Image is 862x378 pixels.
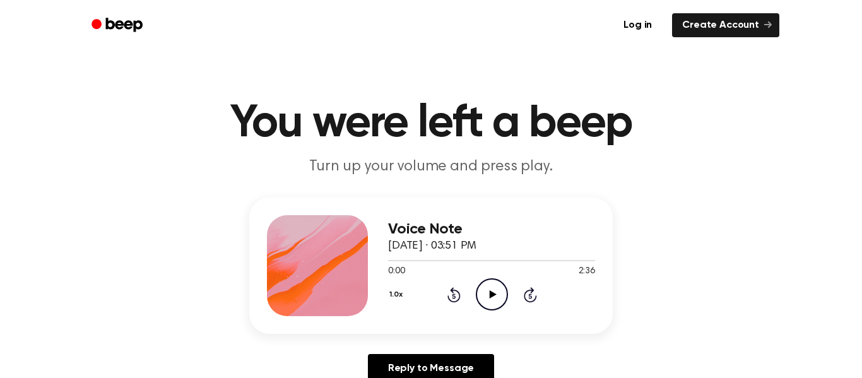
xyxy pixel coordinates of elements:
p: Turn up your volume and press play. [189,157,673,177]
span: [DATE] · 03:51 PM [388,240,476,252]
button: 1.0x [388,284,407,305]
h1: You were left a beep [108,101,754,146]
a: Log in [611,11,664,40]
a: Beep [83,13,154,38]
a: Create Account [672,13,779,37]
span: 0:00 [388,265,404,278]
h3: Voice Note [388,221,595,238]
span: 2:36 [579,265,595,278]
